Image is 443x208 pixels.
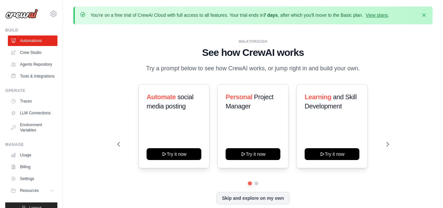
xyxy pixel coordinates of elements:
button: Try it now [305,148,359,160]
a: Billing [8,162,57,172]
span: Automate [147,93,176,101]
a: Settings [8,173,57,184]
a: Tools & Integrations [8,71,57,81]
div: WALKTHROUGH [117,39,389,44]
button: Try it now [147,148,201,160]
p: You're on a free trial of CrewAI Cloud with full access to all features. Your trial ends in , aft... [91,12,389,18]
a: View plans [366,12,388,18]
a: LLM Connections [8,108,57,118]
button: Skip and explore on my own [216,192,290,204]
a: Environment Variables [8,120,57,135]
span: Learning [305,93,331,101]
button: Resources [8,185,57,196]
a: Traces [8,96,57,106]
button: Try it now [226,148,280,160]
span: Resources [20,188,39,193]
a: Usage [8,150,57,160]
a: Crew Studio [8,47,57,58]
a: Automations [8,35,57,46]
span: Personal [226,93,252,101]
a: Agents Repository [8,59,57,70]
span: social media posting [147,93,193,110]
div: Manage [5,142,57,147]
span: Project Manager [226,93,273,110]
span: and Skill Development [305,93,356,110]
h1: See how CrewAI works [117,47,389,58]
img: Logo [5,9,38,19]
div: Build [5,28,57,33]
p: Try a prompt below to see how CrewAI works, or jump right in and build your own. [143,64,363,73]
div: Operate [5,88,57,93]
strong: 7 days [263,12,278,18]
